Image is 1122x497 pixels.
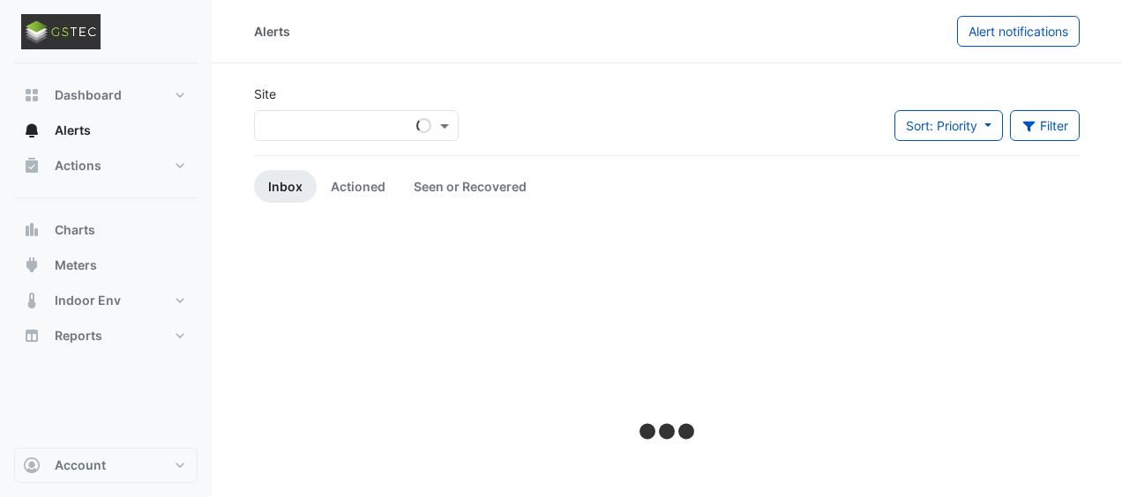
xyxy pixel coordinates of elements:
[14,448,198,483] button: Account
[23,86,41,104] app-icon: Dashboard
[254,170,317,203] a: Inbox
[23,256,41,274] app-icon: Meters
[21,14,101,49] img: Company Logo
[317,170,400,203] a: Actioned
[894,110,1003,141] button: Sort: Priority
[14,113,198,148] button: Alerts
[1010,110,1081,141] button: Filter
[23,221,41,239] app-icon: Charts
[14,283,198,318] button: Indoor Env
[55,221,95,239] span: Charts
[55,327,102,345] span: Reports
[55,292,121,309] span: Indoor Env
[55,122,91,139] span: Alerts
[55,157,101,174] span: Actions
[55,456,106,474] span: Account
[55,256,97,274] span: Meters
[254,85,276,103] label: Site
[957,16,1080,47] button: Alert notifications
[14,248,198,283] button: Meters
[906,118,977,133] span: Sort: Priority
[14,148,198,183] button: Actions
[254,22,290,41] div: Alerts
[23,292,41,309] app-icon: Indoor Env
[969,24,1068,39] span: Alert notifications
[400,170,541,203] a: Seen or Recovered
[14,212,198,248] button: Charts
[14,78,198,113] button: Dashboard
[14,318,198,353] button: Reports
[23,327,41,345] app-icon: Reports
[55,86,122,104] span: Dashboard
[23,157,41,174] app-icon: Actions
[23,122,41,139] app-icon: Alerts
